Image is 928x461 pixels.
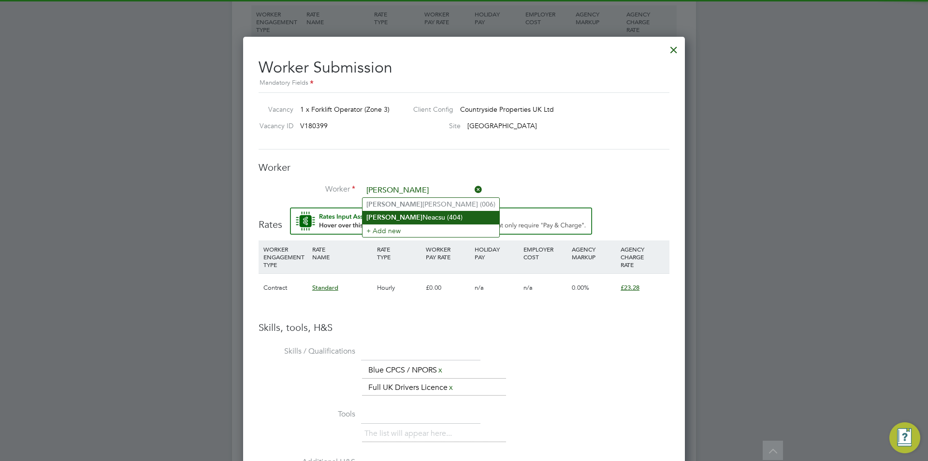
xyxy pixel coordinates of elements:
[362,198,499,211] li: [PERSON_NAME] (006)
[423,274,472,302] div: £0.00
[259,321,669,334] h3: Skills, tools, H&S
[261,274,310,302] div: Contract
[259,409,355,419] label: Tools
[364,364,448,377] li: Blue CPCS / NPORS
[312,283,338,292] span: Standard
[310,240,375,266] div: RATE NAME
[437,364,444,376] a: x
[290,208,592,235] button: Rate Assistant
[364,427,456,440] li: The list will appear here...
[366,213,422,222] b: [PERSON_NAME]
[569,240,618,266] div: AGENCY MARKUP
[889,422,920,453] button: Engage Resource Center
[255,105,293,114] label: Vacancy
[475,283,484,292] span: n/a
[259,50,669,89] h2: Worker Submission
[423,240,472,266] div: WORKER PAY RATE
[300,121,328,130] span: V180399
[621,283,639,292] span: £23.28
[255,121,293,130] label: Vacancy ID
[259,78,669,89] div: Mandatory Fields
[259,346,355,357] label: Skills / Qualifications
[460,105,554,114] span: Countryside Properties UK Ltd
[375,274,423,302] div: Hourly
[375,240,423,266] div: RATE TYPE
[261,240,310,273] div: WORKER ENGAGEMENT TYPE
[300,105,390,114] span: 1 x Forklift Operator (Zone 3)
[572,283,589,292] span: 0.00%
[362,211,499,224] li: Neacsu (404)
[366,200,422,208] b: [PERSON_NAME]
[364,381,458,394] li: Full UK Drivers Licence
[259,161,669,174] h3: Worker
[259,208,669,231] h3: Rates
[406,105,453,114] label: Client Config
[472,240,521,266] div: HOLIDAY PAY
[523,283,533,292] span: n/a
[362,224,499,237] li: + Add new
[448,381,454,394] a: x
[467,121,537,130] span: [GEOGRAPHIC_DATA]
[406,121,461,130] label: Site
[363,183,482,198] input: Search for...
[521,240,570,266] div: EMPLOYER COST
[618,240,667,273] div: AGENCY CHARGE RATE
[259,184,355,194] label: Worker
